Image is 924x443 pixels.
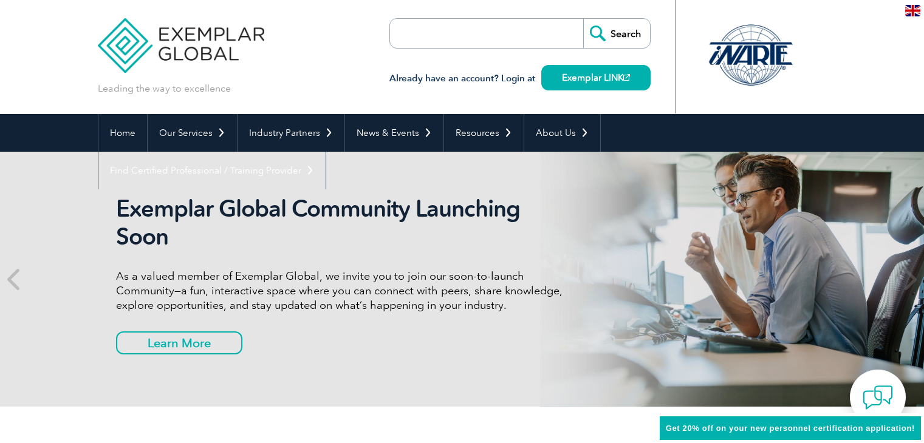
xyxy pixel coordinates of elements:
[345,114,443,152] a: News & Events
[148,114,237,152] a: Our Services
[905,5,920,16] img: en
[98,114,147,152] a: Home
[98,82,231,95] p: Leading the way to excellence
[98,152,326,189] a: Find Certified Professional / Training Provider
[116,331,242,354] a: Learn More
[583,19,650,48] input: Search
[116,269,572,313] p: As a valued member of Exemplar Global, we invite you to join our soon-to-launch Community—a fun, ...
[623,74,630,81] img: open_square.png
[666,424,915,433] span: Get 20% off on your new personnel certification application!
[444,114,524,152] a: Resources
[389,71,651,86] h3: Already have an account? Login at
[541,65,651,90] a: Exemplar LINK
[238,114,344,152] a: Industry Partners
[863,382,893,413] img: contact-chat.png
[116,195,572,251] h2: Exemplar Global Community Launching Soon
[524,114,600,152] a: About Us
